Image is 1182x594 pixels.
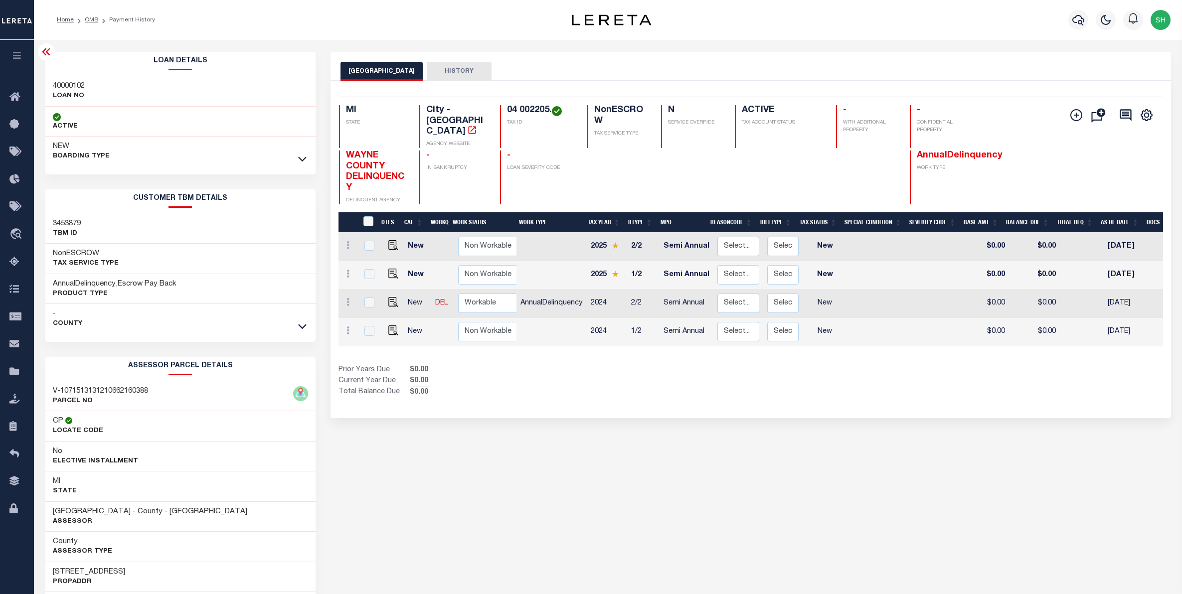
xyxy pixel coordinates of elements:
[9,228,25,241] i: travel_explore
[660,261,713,290] td: Semi Annual
[408,387,430,398] span: $0.00
[346,119,408,127] p: STATE
[53,81,85,91] h3: 40000102
[657,212,706,233] th: MPO
[507,119,575,127] p: TAX ID
[404,233,432,261] td: New
[53,507,247,517] h3: [GEOGRAPHIC_DATA] - County - [GEOGRAPHIC_DATA]
[1009,233,1060,261] td: $0.00
[1002,212,1053,233] th: Balance Due: activate to sort column ascending
[53,517,247,527] p: Assessor
[435,299,448,306] a: DEL
[594,130,649,138] p: TAX SERVICE TYPE
[45,189,316,208] h2: CUSTOMER TBM DETAILS
[53,446,62,456] h3: No
[53,567,125,577] h3: [STREET_ADDRESS]
[660,318,713,346] td: Semi Annual
[98,15,155,24] li: Payment History
[612,242,619,249] img: Star.svg
[627,233,660,261] td: 2/2
[1009,318,1060,346] td: $0.00
[53,386,148,396] h3: V-1071513131210662160388
[338,365,408,376] td: Prior Years Due
[803,261,847,290] td: New
[627,318,660,346] td: 1/2
[1009,261,1060,290] td: $0.00
[400,212,427,233] th: CAL: activate to sort column ascending
[624,212,657,233] th: RType: activate to sort column ascending
[587,318,627,346] td: 2024
[587,233,627,261] td: 2025
[507,164,575,172] p: LOAN SEVERITY CODE
[377,212,400,233] th: DTLS
[426,141,488,148] p: AGENCY WEBSITE
[53,91,85,101] p: LOAN NO
[507,105,575,116] h4: 04 002205.
[53,249,119,259] h3: NonESCROW
[967,290,1009,318] td: $0.00
[340,62,423,81] button: [GEOGRAPHIC_DATA]
[584,212,624,233] th: Tax Year: activate to sort column ascending
[338,212,357,233] th: &nbsp;&nbsp;&nbsp;&nbsp;&nbsp;&nbsp;&nbsp;&nbsp;&nbsp;&nbsp;
[917,151,1003,160] span: AnnualDelinquency
[587,261,627,290] td: 2025
[660,290,713,318] td: Semi Annual
[53,289,176,299] p: Product Type
[967,261,1009,290] td: $0.00
[404,290,432,318] td: New
[594,105,649,127] h4: NonESCROW
[408,376,430,387] span: $0.00
[53,142,110,151] h3: NEW
[917,164,979,172] p: WORK TYPE
[742,105,824,116] h4: ACTIVE
[53,547,112,557] p: Assessor Type
[57,17,74,23] a: Home
[841,212,905,233] th: Special Condition: activate to sort column ascending
[967,233,1009,261] td: $0.00
[427,62,492,81] button: HISTORY
[53,279,176,289] h3: AnnualDelinquency,Escrow Pay Back
[612,271,619,277] img: Star.svg
[668,105,723,116] h4: N
[53,229,81,239] p: TBM ID
[53,259,119,269] p: Tax Service Type
[53,476,77,486] h3: MI
[668,119,723,127] p: SERVICE OVERRIDE
[357,212,378,233] th: &nbsp;
[1151,10,1171,30] img: svg+xml;base64,PHN2ZyB4bWxucz0iaHR0cDovL3d3dy53My5vcmcvMjAwMC9zdmciIHBvaW50ZXItZXZlbnRzPSJub25lIi...
[449,212,516,233] th: Work Status
[1104,318,1149,346] td: [DATE]
[426,151,430,160] span: -
[843,119,898,134] p: WITH ADDITIONAL PROPERTY
[53,151,110,161] p: BOARDING TYPE
[967,318,1009,346] td: $0.00
[803,233,847,261] td: New
[53,319,82,329] p: County
[572,14,652,25] img: logo-dark.svg
[1053,212,1097,233] th: Total DLQ: activate to sort column ascending
[346,105,408,116] h4: MI
[627,290,660,318] td: 2/2
[404,318,432,346] td: New
[404,261,432,290] td: New
[515,212,584,233] th: Work Type
[1104,233,1149,261] td: [DATE]
[426,105,488,138] h4: City - [GEOGRAPHIC_DATA]
[917,119,979,134] p: CONFIDENTIAL PROPERTY
[803,318,847,346] td: New
[917,106,920,115] span: -
[85,17,98,23] a: OMS
[346,151,404,192] span: WAYNE COUNTY DELINQUENCY
[426,164,488,172] p: IN BANKRUPTCY
[587,290,627,318] td: 2024
[53,456,138,466] p: Elective Installment
[660,233,713,261] td: Semi Annual
[427,212,449,233] th: WorkQ
[1104,290,1149,318] td: [DATE]
[45,52,316,70] h2: Loan Details
[53,309,82,319] h3: -
[960,212,1002,233] th: Base Amt: activate to sort column ascending
[338,387,408,398] td: Total Balance Due
[796,212,841,233] th: Tax Status: activate to sort column ascending
[1009,290,1060,318] td: $0.00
